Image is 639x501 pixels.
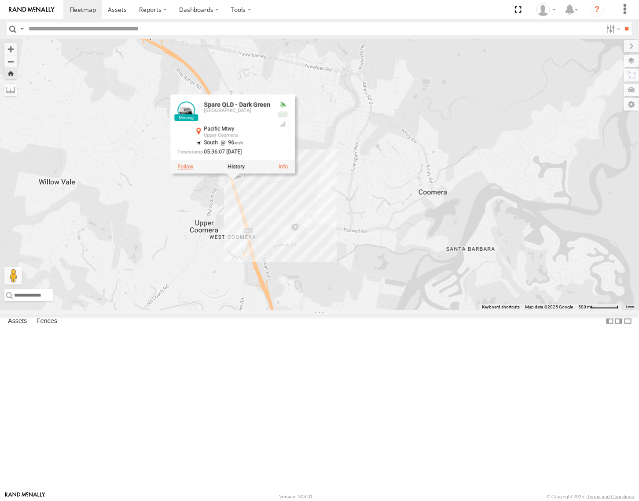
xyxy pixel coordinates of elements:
label: Measure [4,84,17,96]
span: Map data ©2025 Google [525,304,573,309]
label: View Asset History [228,164,245,170]
button: Keyboard shortcuts [482,304,520,310]
a: Terms and Conditions [588,494,634,499]
div: Pacific Mtwy [204,126,271,132]
button: Map scale: 500 m per 59 pixels [576,304,621,310]
div: No voltage information received from this device. [278,111,288,118]
div: Date/time of location update [178,149,271,155]
a: Visit our Website [5,492,45,501]
img: rand-logo.svg [9,7,55,13]
a: Terms (opens in new tab) [626,305,635,309]
div: James Oakden [533,3,559,16]
a: Spare QLD - Dark Green [204,101,271,108]
span: South [204,140,218,146]
label: Dock Summary Table to the Left [606,315,614,327]
span: 500 m [578,304,591,309]
a: View Asset Details [178,101,195,119]
div: © Copyright 2025 - [547,494,634,499]
label: Realtime tracking of Asset [178,164,194,170]
label: Assets [4,315,31,327]
div: GSM Signal = 4 [278,121,288,128]
label: Dock Summary Table to the Right [614,315,623,327]
div: [GEOGRAPHIC_DATA] [204,108,271,114]
div: Version: 308.01 [279,494,313,499]
span: 96 [218,140,243,146]
button: Zoom out [4,55,17,67]
i: ? [590,3,604,17]
button: Drag Pegman onto the map to open Street View [4,267,22,285]
button: Zoom Home [4,67,17,79]
a: View Asset Details [279,164,288,170]
div: Valid GPS Fix [278,101,288,108]
label: Fences [32,315,62,327]
div: Upper Coomera [204,133,271,138]
label: Search Filter Options [603,22,622,35]
label: Map Settings [624,98,639,111]
button: Zoom in [4,43,17,55]
label: Search Query [18,22,26,35]
label: Hide Summary Table [624,315,632,327]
